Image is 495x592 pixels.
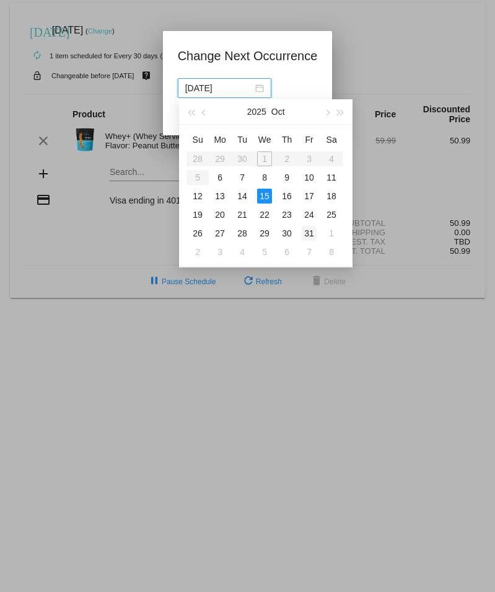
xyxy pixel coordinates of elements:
[257,170,272,185] div: 8
[324,207,339,222] div: 25
[320,205,343,224] td: 10/25/2025
[279,226,294,241] div: 30
[257,244,272,259] div: 5
[279,207,294,222] div: 23
[212,170,227,185] div: 6
[235,226,250,241] div: 28
[298,243,320,261] td: 11/7/2025
[334,99,348,124] button: Next year (Control + right)
[231,243,253,261] td: 11/4/2025
[302,189,317,204] div: 17
[184,99,198,124] button: Last year (Control + left)
[190,207,205,222] div: 19
[235,170,250,185] div: 7
[185,81,253,95] input: Select date
[257,226,272,241] div: 29
[320,99,333,124] button: Next month (PageDown)
[235,189,250,204] div: 14
[209,224,231,243] td: 10/27/2025
[320,224,343,243] td: 11/1/2025
[324,226,339,241] div: 1
[276,243,298,261] td: 11/6/2025
[209,187,231,205] td: 10/13/2025
[320,243,343,261] td: 11/8/2025
[209,168,231,187] td: 10/6/2025
[271,99,285,124] button: Oct
[302,226,317,241] div: 31
[186,130,209,150] th: Sun
[186,187,209,205] td: 10/12/2025
[320,168,343,187] td: 10/11/2025
[320,187,343,205] td: 10/18/2025
[253,187,276,205] td: 10/15/2025
[190,244,205,259] div: 2
[276,205,298,224] td: 10/23/2025
[178,105,232,128] button: Update
[279,170,294,185] div: 9
[298,205,320,224] td: 10/24/2025
[231,130,253,150] th: Tue
[276,130,298,150] th: Thu
[178,46,318,66] h1: Change Next Occurrence
[298,168,320,187] td: 10/10/2025
[257,189,272,204] div: 15
[253,224,276,243] td: 10/29/2025
[186,224,209,243] td: 10/26/2025
[190,226,205,241] div: 26
[186,205,209,224] td: 10/19/2025
[276,168,298,187] td: 10/9/2025
[190,189,205,204] div: 12
[209,243,231,261] td: 11/3/2025
[235,244,250,259] div: 4
[231,187,253,205] td: 10/14/2025
[324,244,339,259] div: 8
[276,224,298,243] td: 10/30/2025
[209,130,231,150] th: Mon
[276,187,298,205] td: 10/16/2025
[302,170,317,185] div: 10
[198,99,212,124] button: Previous month (PageUp)
[253,205,276,224] td: 10/22/2025
[231,224,253,243] td: 10/28/2025
[186,243,209,261] td: 11/2/2025
[253,168,276,187] td: 10/8/2025
[235,207,250,222] div: 21
[279,189,294,204] div: 16
[247,99,266,124] button: 2025
[253,130,276,150] th: Wed
[212,226,227,241] div: 27
[253,243,276,261] td: 11/5/2025
[324,189,339,204] div: 18
[212,244,227,259] div: 3
[257,207,272,222] div: 22
[212,189,227,204] div: 13
[212,207,227,222] div: 20
[298,130,320,150] th: Fri
[279,244,294,259] div: 6
[298,187,320,205] td: 10/17/2025
[324,170,339,185] div: 11
[302,244,317,259] div: 7
[231,168,253,187] td: 10/7/2025
[320,130,343,150] th: Sat
[298,224,320,243] td: 10/31/2025
[302,207,317,222] div: 24
[231,205,253,224] td: 10/21/2025
[209,205,231,224] td: 10/20/2025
